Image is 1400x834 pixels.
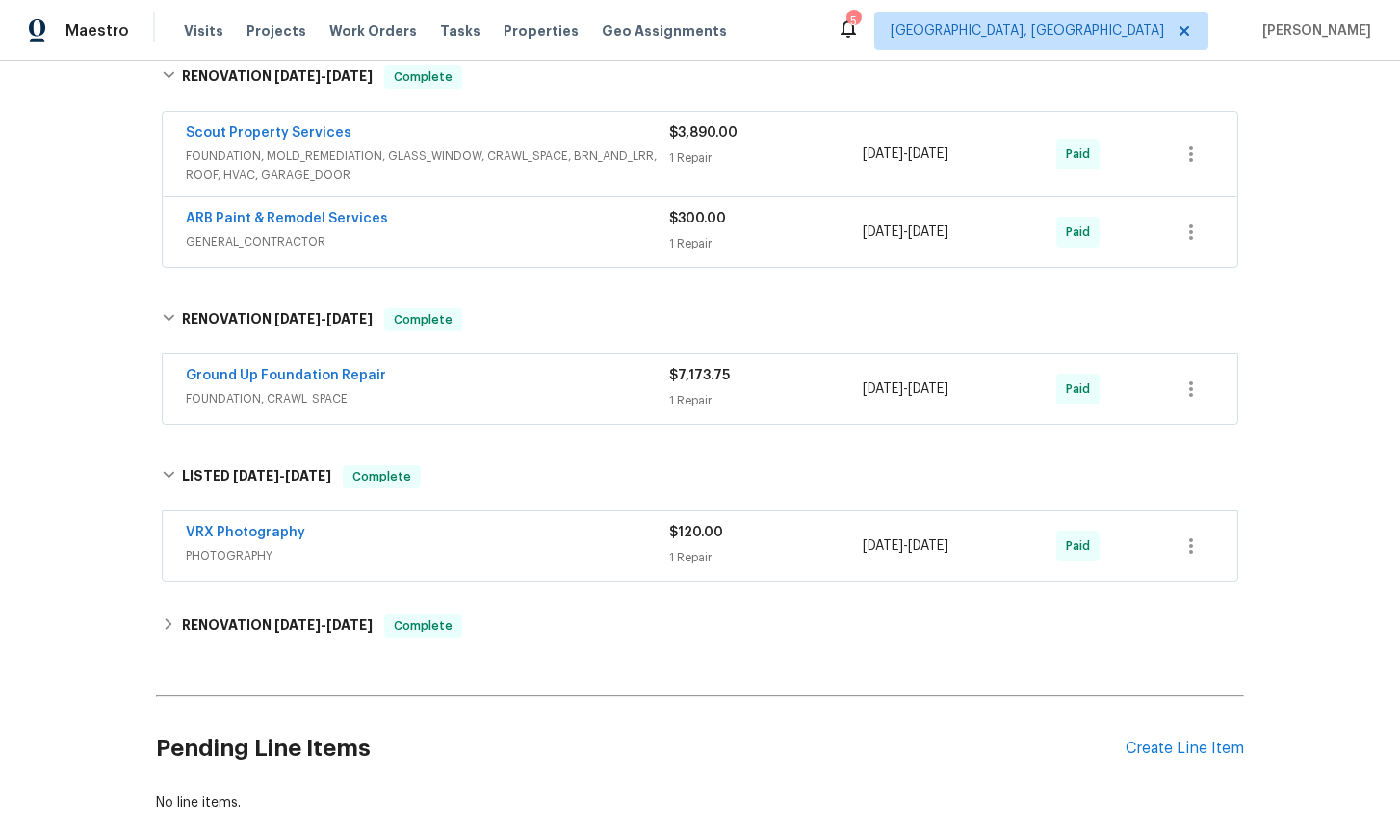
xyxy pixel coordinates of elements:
[908,382,948,396] span: [DATE]
[602,21,727,40] span: Geo Assignments
[386,616,460,636] span: Complete
[863,222,948,242] span: -
[504,21,579,40] span: Properties
[186,232,669,251] span: GENERAL_CONTRACTOR
[669,369,730,382] span: $7,173.75
[863,147,903,161] span: [DATE]
[846,12,860,31] div: 5
[274,312,373,326] span: -
[326,618,373,632] span: [DATE]
[329,21,417,40] span: Work Orders
[274,618,321,632] span: [DATE]
[908,147,948,161] span: [DATE]
[863,379,948,399] span: -
[186,389,669,408] span: FOUNDATION, CRAWL_SPACE
[156,794,1244,813] div: No line items.
[386,67,460,87] span: Complete
[182,65,373,89] h6: RENOVATION
[274,69,373,83] span: -
[1255,21,1371,40] span: [PERSON_NAME]
[186,526,305,539] a: VRX Photography
[285,469,331,482] span: [DATE]
[182,465,331,488] h6: LISTED
[863,382,903,396] span: [DATE]
[186,212,388,225] a: ARB Paint & Remodel Services
[326,69,373,83] span: [DATE]
[156,46,1244,108] div: RENOVATION [DATE]-[DATE]Complete
[186,126,351,140] a: Scout Property Services
[156,704,1126,794] h2: Pending Line Items
[1126,740,1244,758] div: Create Line Item
[669,148,863,168] div: 1 Repair
[233,469,279,482] span: [DATE]
[1066,379,1098,399] span: Paid
[156,446,1244,508] div: LISTED [DATE]-[DATE]Complete
[908,225,948,239] span: [DATE]
[863,539,903,553] span: [DATE]
[65,21,129,40] span: Maestro
[863,225,903,239] span: [DATE]
[326,312,373,326] span: [DATE]
[440,24,480,38] span: Tasks
[891,21,1164,40] span: [GEOGRAPHIC_DATA], [GEOGRAPHIC_DATA]
[274,312,321,326] span: [DATE]
[186,146,669,185] span: FOUNDATION, MOLD_REMEDIATION, GLASS_WINDOW, CRAWL_SPACE, BRN_AND_LRR, ROOF, HVAC, GARAGE_DOOR
[184,21,223,40] span: Visits
[186,369,386,382] a: Ground Up Foundation Repair
[669,212,726,225] span: $300.00
[274,69,321,83] span: [DATE]
[1066,222,1098,242] span: Paid
[908,539,948,553] span: [DATE]
[186,546,669,565] span: PHOTOGRAPHY
[1066,144,1098,164] span: Paid
[669,234,863,253] div: 1 Repair
[1066,536,1098,556] span: Paid
[182,614,373,638] h6: RENOVATION
[863,536,948,556] span: -
[669,548,863,567] div: 1 Repair
[246,21,306,40] span: Projects
[669,391,863,410] div: 1 Repair
[386,310,460,329] span: Complete
[863,144,948,164] span: -
[274,618,373,632] span: -
[345,467,419,486] span: Complete
[233,469,331,482] span: -
[156,603,1244,649] div: RENOVATION [DATE]-[DATE]Complete
[182,308,373,331] h6: RENOVATION
[669,126,738,140] span: $3,890.00
[669,526,723,539] span: $120.00
[156,289,1244,351] div: RENOVATION [DATE]-[DATE]Complete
